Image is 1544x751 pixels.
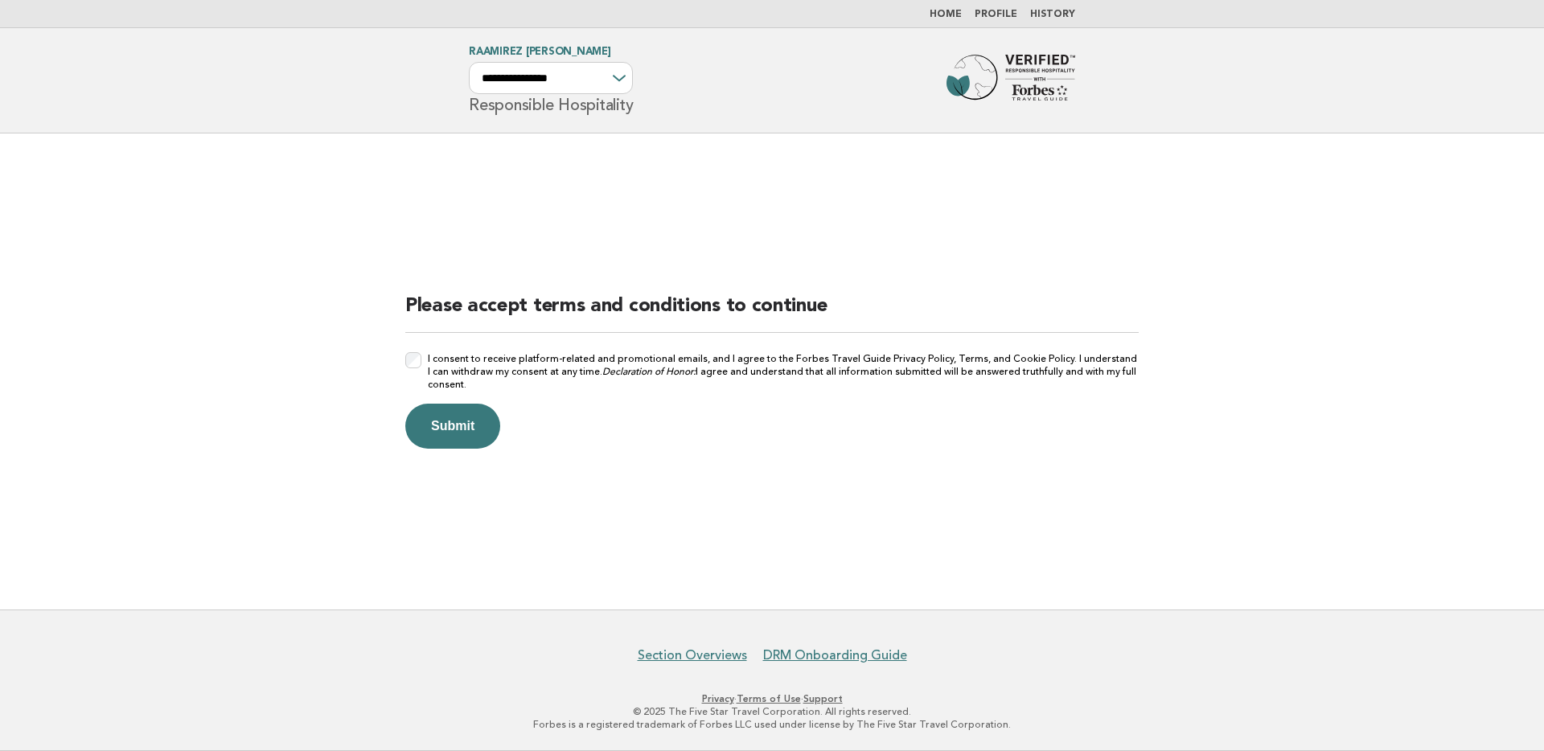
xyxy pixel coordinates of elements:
a: Home [930,10,962,19]
a: Raamirez [PERSON_NAME] [469,47,611,57]
p: © 2025 The Five Star Travel Corporation. All rights reserved. [280,705,1264,718]
img: Forbes Travel Guide [947,55,1075,106]
a: Privacy [702,693,734,704]
a: Terms of Use [737,693,801,704]
a: History [1030,10,1075,19]
a: Profile [975,10,1017,19]
a: Support [803,693,843,704]
a: Section Overviews [638,647,747,663]
label: I consent to receive platform-related and promotional emails, and I agree to the Forbes Travel Gu... [428,352,1139,391]
h1: Responsible Hospitality [469,47,633,113]
em: Declaration of Honor: [602,366,696,377]
p: · · [280,692,1264,705]
p: Forbes is a registered trademark of Forbes LLC used under license by The Five Star Travel Corpora... [280,718,1264,731]
h2: Please accept terms and conditions to continue [405,293,1139,333]
button: Submit [405,404,500,449]
a: DRM Onboarding Guide [763,647,907,663]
